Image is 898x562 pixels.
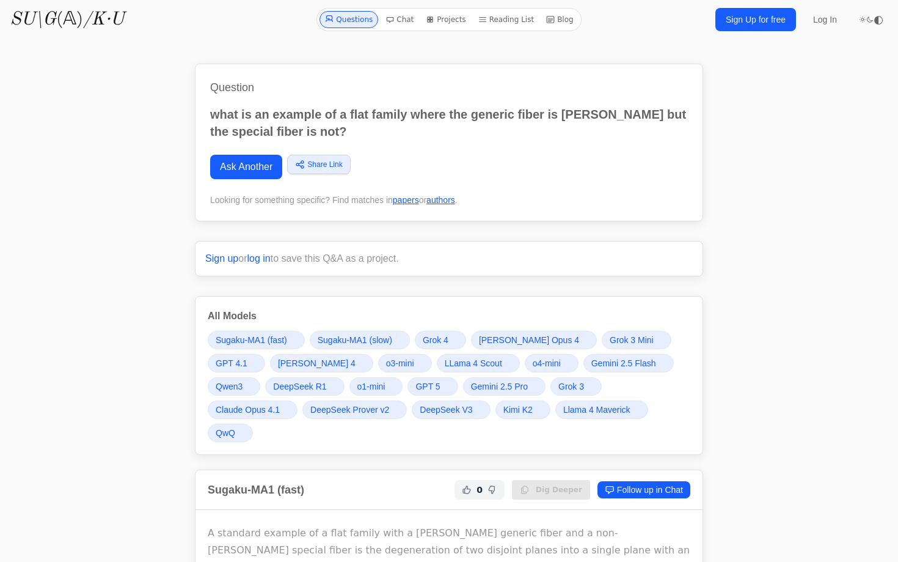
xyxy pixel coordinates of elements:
span: Sugaku-MA1 (fast) [216,334,287,346]
a: Grok 4 [415,331,466,349]
h2: Sugaku-MA1 (fast) [208,481,304,498]
span: [PERSON_NAME] Opus 4 [479,334,579,346]
span: [PERSON_NAME] 4 [278,357,356,369]
span: Gemini 2.5 Pro [471,380,528,393]
a: SU\G(𝔸)/K·U [10,9,124,31]
a: Gemini 2.5 Pro [463,377,546,396]
a: DeepSeek Prover v2 [302,401,407,419]
span: Qwen3 [216,380,243,393]
a: o1-mini [349,377,403,396]
span: Share Link [307,159,342,170]
a: Gemini 2.5 Flash [583,354,674,372]
span: Gemini 2.5 Flash [591,357,656,369]
a: DeepSeek R1 [265,377,344,396]
a: Kimi K2 [495,401,550,419]
h3: All Models [208,309,690,324]
span: DeepSeek R1 [273,380,326,393]
a: Chat [381,11,418,28]
span: DeepSeek Prover v2 [310,404,389,416]
button: Not Helpful [485,483,500,497]
span: Grok 3 Mini [610,334,654,346]
span: o4-mini [533,357,561,369]
div: Looking for something specific? Find matches in or . [210,194,688,206]
span: GPT 5 [415,380,440,393]
a: Grok 3 Mini [602,331,671,349]
span: GPT 4.1 [216,357,247,369]
a: Qwen3 [208,377,260,396]
a: DeepSeek V3 [412,401,490,419]
a: log in [247,253,271,264]
a: GPT 5 [407,377,458,396]
span: ◐ [874,14,883,25]
a: Grok 3 [550,377,602,396]
span: Kimi K2 [503,404,533,416]
span: Grok 3 [558,380,584,393]
a: Blog [541,11,579,28]
span: Llama 4 Maverick [563,404,630,416]
a: Follow up in Chat [597,481,690,498]
button: Helpful [459,483,474,497]
span: Claude Opus 4.1 [216,404,280,416]
i: /K·U [83,10,124,29]
a: Ask Another [210,155,282,179]
span: QwQ [216,427,235,439]
button: ◐ [859,7,883,32]
a: Sugaku-MA1 (fast) [208,331,305,349]
a: Log In [806,9,844,31]
span: o1-mini [357,380,385,393]
a: [PERSON_NAME] 4 [270,354,373,372]
p: or to save this Q&A as a project. [205,251,693,266]
a: papers [393,195,419,205]
a: Sign up [205,253,238,264]
a: Projects [421,11,470,28]
a: Reading List [473,11,539,28]
i: SU\G [10,10,56,29]
span: LLama 4 Scout [445,357,502,369]
a: [PERSON_NAME] Opus 4 [471,331,597,349]
a: GPT 4.1 [208,354,265,372]
span: Sugaku-MA1 (slow) [318,334,392,346]
a: Questions [319,11,378,28]
h1: Question [210,79,688,96]
a: LLama 4 Scout [437,354,520,372]
span: 0 [476,484,483,496]
span: Grok 4 [423,334,448,346]
a: Claude Opus 4.1 [208,401,298,419]
a: authors [426,195,455,205]
span: DeepSeek V3 [420,404,472,416]
a: o3-mini [378,354,432,372]
a: Sugaku-MA1 (slow) [310,331,410,349]
a: QwQ [208,424,253,442]
a: o4-mini [525,354,579,372]
a: Llama 4 Maverick [555,401,648,419]
p: what is an example of a flat family where the generic fiber is [PERSON_NAME] but the special fibe... [210,106,688,140]
span: o3-mini [386,357,414,369]
a: Sign Up for free [715,8,796,31]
